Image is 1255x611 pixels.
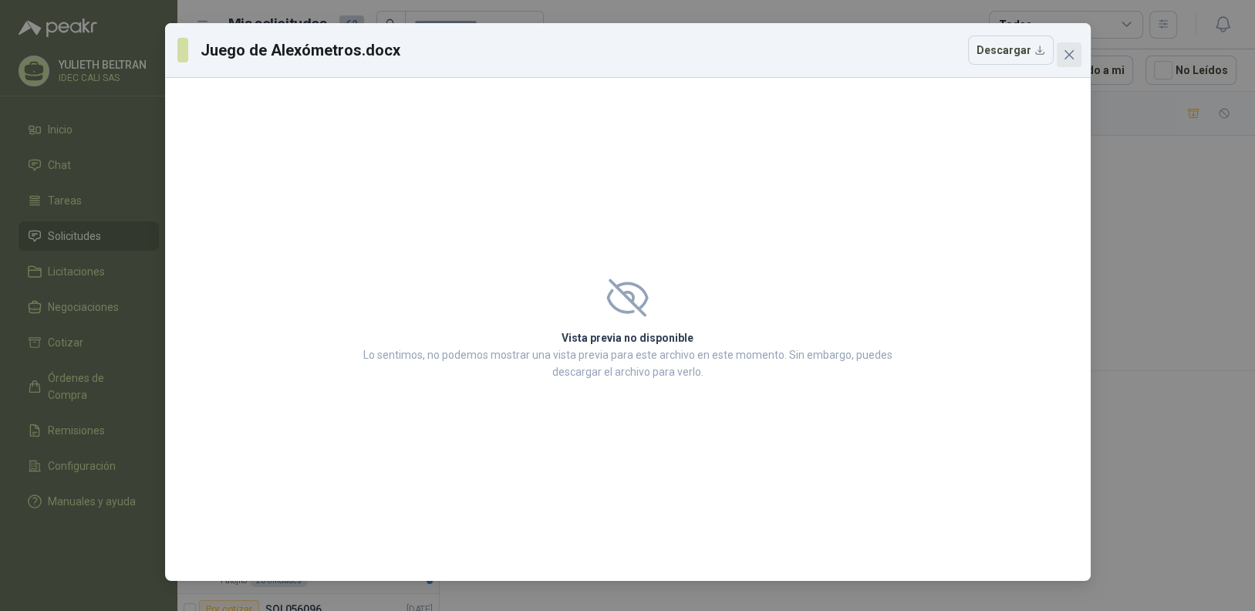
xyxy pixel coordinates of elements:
[359,329,897,346] h2: Vista previa no disponible
[968,35,1054,65] button: Descargar
[201,39,402,62] h3: Juego de Alexómetros.docx
[1057,42,1081,67] button: Close
[359,346,897,380] p: Lo sentimos, no podemos mostrar una vista previa para este archivo en este momento. Sin embargo, ...
[1063,49,1075,61] span: close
